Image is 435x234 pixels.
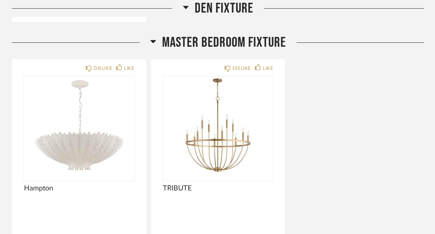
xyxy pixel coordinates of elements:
[163,76,273,174] div: 0
[163,184,273,193] span: TRIBUTE
[94,64,112,72] div: DISLIKE
[163,76,273,174] img: undefined
[263,64,273,72] div: LIKE
[24,76,135,174] img: undefined
[124,64,134,72] div: LIKE
[24,76,135,174] div: 0
[162,34,286,51] span: MASTER BEDROOM FIXTURE
[24,184,135,193] span: Hampton
[232,64,251,72] div: DISLIKE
